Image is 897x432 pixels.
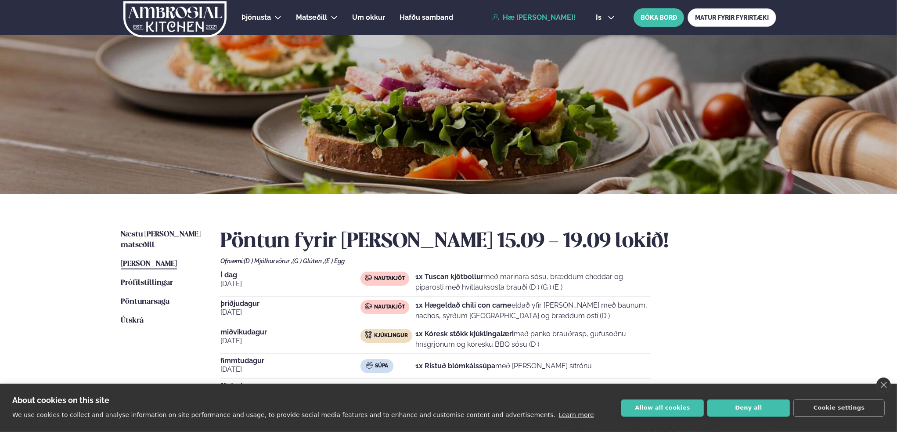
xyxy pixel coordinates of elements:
[121,259,177,269] a: [PERSON_NAME]
[292,258,324,265] span: (G ) Glúten ,
[415,272,651,293] p: með marinara sósu, bræddum cheddar og piparosti með hvítlauksosta brauði (D ) (G ) (E )
[365,331,372,338] img: chicken.svg
[121,316,144,326] a: Útskrá
[589,14,622,21] button: is
[634,8,684,27] button: BÓKA BORÐ
[324,258,345,265] span: (E ) Egg
[121,278,173,288] a: Prófílstillingar
[220,364,360,375] span: [DATE]
[415,361,592,371] p: með [PERSON_NAME] sítrónu
[400,13,453,22] span: Hafðu samband
[121,279,173,287] span: Prófílstillingar
[492,14,576,22] a: Hæ [PERSON_NAME]!
[375,363,388,370] span: Súpa
[122,1,227,37] img: logo
[365,274,372,281] img: beef.svg
[352,13,385,22] span: Um okkur
[121,298,169,305] span: Pöntunarsaga
[241,13,271,22] span: Þjónusta
[793,399,885,417] button: Cookie settings
[296,12,327,23] a: Matseðill
[876,378,891,392] a: close
[121,297,169,307] a: Pöntunarsaga
[220,307,360,318] span: [DATE]
[220,272,360,279] span: Í dag
[400,12,453,23] a: Hafðu samband
[12,411,555,418] p: We use cookies to collect and analyse information on site performance and usage, to provide socia...
[596,14,604,21] span: is
[415,329,651,350] p: með panko brauðrasp, gufusoðnu hrísgrjónum og kóresku BBQ sósu (D )
[220,382,360,389] span: föstudagur
[220,229,776,254] h2: Pöntun fyrir [PERSON_NAME] 15.09 - 19.09 lokið!
[220,357,360,364] span: fimmtudagur
[621,399,704,417] button: Allow all cookies
[220,336,360,346] span: [DATE]
[121,231,201,249] span: Næstu [PERSON_NAME] matseðill
[415,300,651,321] p: eldað yfir [PERSON_NAME] með baunum, nachos, sýrðum [GEOGRAPHIC_DATA] og bræddum osti (D )
[559,411,594,418] a: Learn more
[220,329,360,336] span: miðvikudagur
[688,8,776,27] a: MATUR FYRIR FYRIRTÆKI
[365,303,372,310] img: beef.svg
[121,260,177,268] span: [PERSON_NAME]
[121,317,144,324] span: Útskrá
[415,330,514,338] strong: 1x Kóresk stökk kjúklingalæri
[121,229,203,250] a: Næstu [PERSON_NAME] matseðill
[374,304,405,311] span: Nautakjöt
[241,12,271,23] a: Þjónusta
[296,13,327,22] span: Matseðill
[220,300,360,307] span: þriðjudagur
[352,12,385,23] a: Um okkur
[366,362,373,369] img: soup.svg
[244,258,292,265] span: (D ) Mjólkurvörur ,
[415,362,495,370] strong: 1x Ristuð blómkálssúpa
[374,275,405,282] span: Nautakjöt
[220,279,360,289] span: [DATE]
[415,272,483,281] strong: 1x Tuscan kjötbollur
[707,399,790,417] button: Deny all
[220,258,776,265] div: Ofnæmi:
[12,396,109,405] strong: About cookies on this site
[415,301,512,309] strong: 1x Hægeldað chili con carne
[374,332,408,339] span: Kjúklingur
